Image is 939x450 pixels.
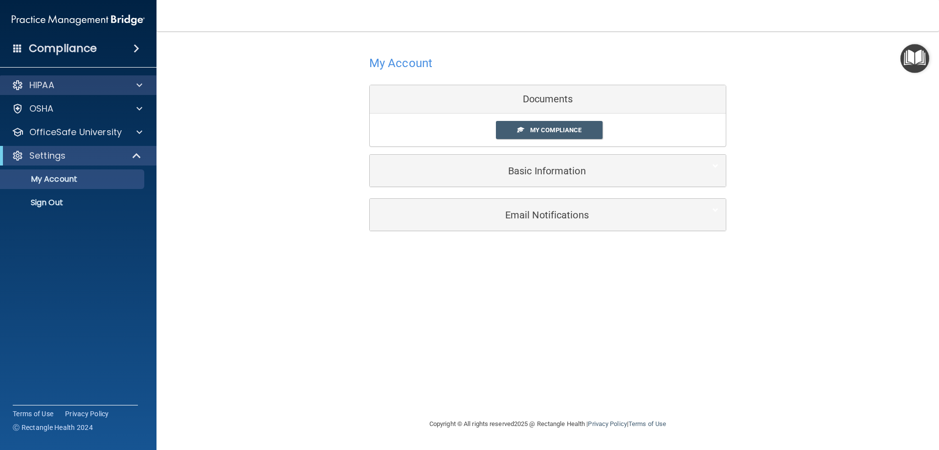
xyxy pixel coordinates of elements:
a: Terms of Use [628,420,666,427]
a: Email Notifications [377,204,718,226]
a: Basic Information [377,160,718,182]
iframe: Drift Widget Chat Controller [770,380,927,420]
a: Terms of Use [13,409,53,419]
img: PMB logo [12,10,145,30]
a: Privacy Policy [588,420,626,427]
p: OfficeSafe University [29,126,122,138]
span: My Compliance [530,126,581,134]
span: Ⓒ Rectangle Health 2024 [13,423,93,432]
h5: Basic Information [377,166,689,176]
p: Settings [29,150,66,162]
div: Documents [370,85,726,114]
p: Sign Out [6,198,140,208]
a: Settings [12,150,142,162]
h5: Email Notifications [377,210,689,220]
a: HIPAA [12,79,142,91]
h4: Compliance [29,42,97,55]
button: Open Resource Center [900,44,929,73]
a: Privacy Policy [65,409,109,419]
a: OSHA [12,103,142,115]
div: Copyright © All rights reserved 2025 @ Rectangle Health | | [369,408,726,440]
p: My Account [6,174,140,184]
h4: My Account [369,57,432,70]
p: HIPAA [29,79,54,91]
p: OSHA [29,103,54,115]
a: OfficeSafe University [12,126,142,138]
